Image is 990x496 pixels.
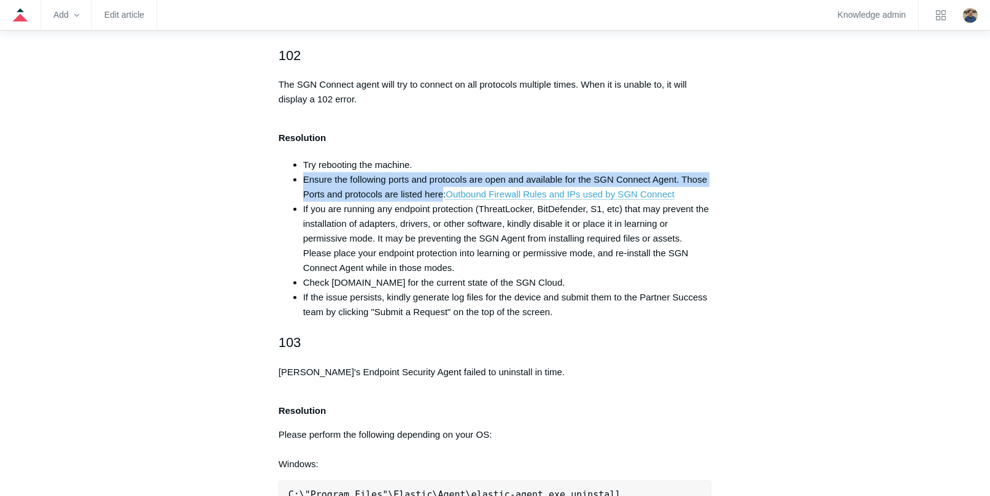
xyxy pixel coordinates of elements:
p: [PERSON_NAME]'s Endpoint Security Agent failed to uninstall in time. [279,365,712,380]
zd-hc-trigger: Add [53,12,79,18]
a: Edit article [104,12,144,18]
span: Check [DOMAIN_NAME] for the current state of the SGN Cloud. [303,277,565,288]
p: The SGN Connect agent will try to connect on all protocols multiple times. When it is unable to, ... [279,77,712,107]
zd-hc-trigger: Click your profile icon to open the profile menu [963,8,978,23]
span: If the issue persists, kindly generate log files for the device and submit them to the Partner Su... [303,292,708,317]
p: Please perform the following depending on your OS: Windows: [279,427,712,471]
img: user avatar [963,8,978,23]
li: Try rebooting the machine. [303,158,712,172]
a: Knowledge admin [838,12,906,18]
h2: 102 [279,45,712,66]
li: Ensure the following ports and protocols are open and available for the SGN Connect Agent. Those ... [303,172,712,202]
h2: 103 [279,332,712,353]
a: Outbound Firewall Rules and IPs used by SGN Connect [446,189,675,200]
span: If you are running any endpoint protection (ThreatLocker, BitDefender, S1, etc) that may prevent ... [303,204,709,273]
strong: Resolution [279,405,327,416]
strong: Resolution [279,132,327,143]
